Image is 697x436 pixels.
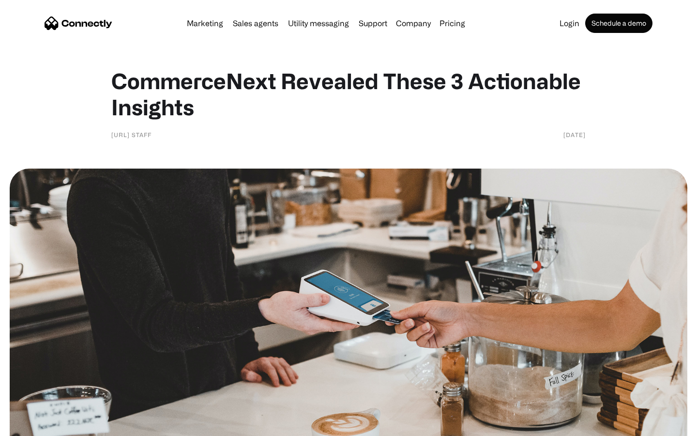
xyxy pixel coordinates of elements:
[585,14,652,33] a: Schedule a demo
[563,130,586,140] div: [DATE]
[436,19,469,27] a: Pricing
[10,419,58,433] aside: Language selected: English
[111,68,586,120] h1: CommerceNext Revealed These 3 Actionable Insights
[355,19,391,27] a: Support
[396,16,431,30] div: Company
[556,19,583,27] a: Login
[111,130,152,140] div: [URL] Staff
[19,419,58,433] ul: Language list
[183,19,227,27] a: Marketing
[284,19,353,27] a: Utility messaging
[229,19,282,27] a: Sales agents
